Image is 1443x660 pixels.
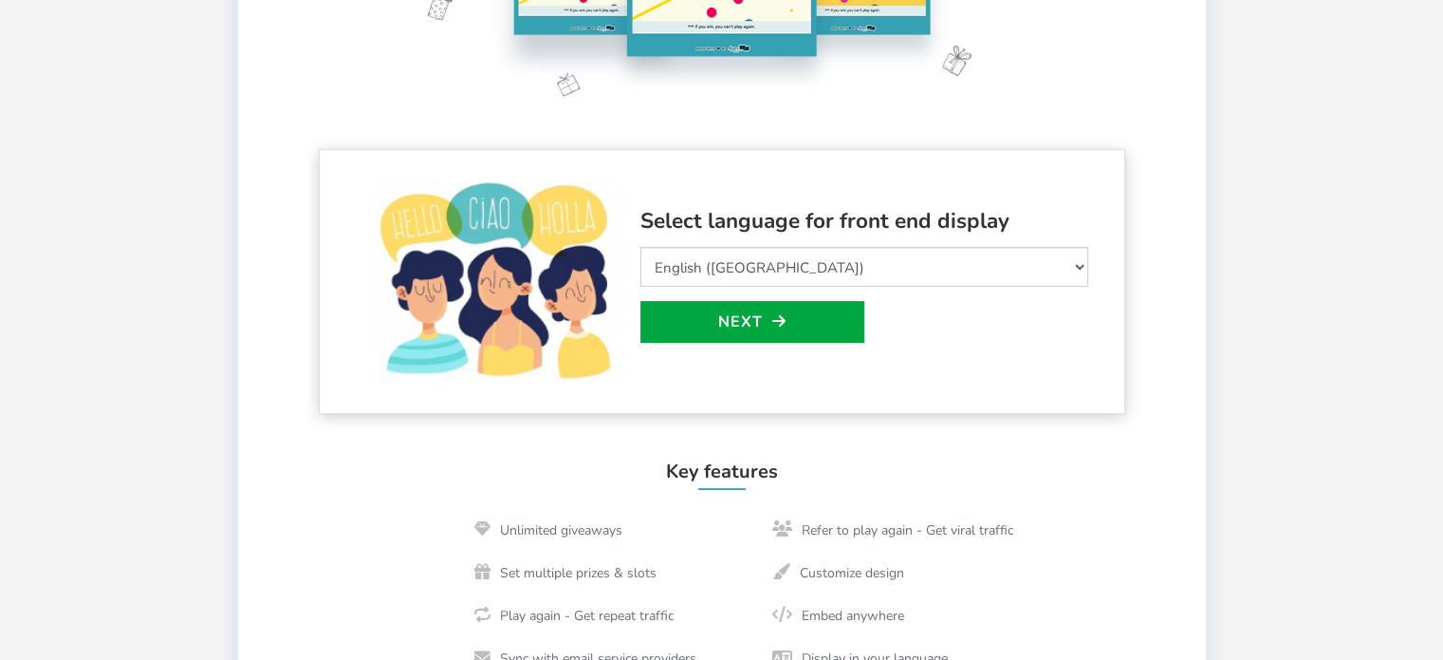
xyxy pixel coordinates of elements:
[640,301,864,343] a: Next
[460,509,637,552] li: Unlimited giveaways
[238,462,1206,490] h4: Key features
[369,179,626,385] img: language
[460,594,688,637] li: Play again - Get repeat traffic
[758,552,918,594] li: Customize design
[758,509,1027,552] li: Refer to play again - Get viral traffic
[758,594,918,637] li: Embed anywhere
[640,210,1088,234] h3: Select language for front end display
[460,552,671,594] li: Set multiple prizes & slots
